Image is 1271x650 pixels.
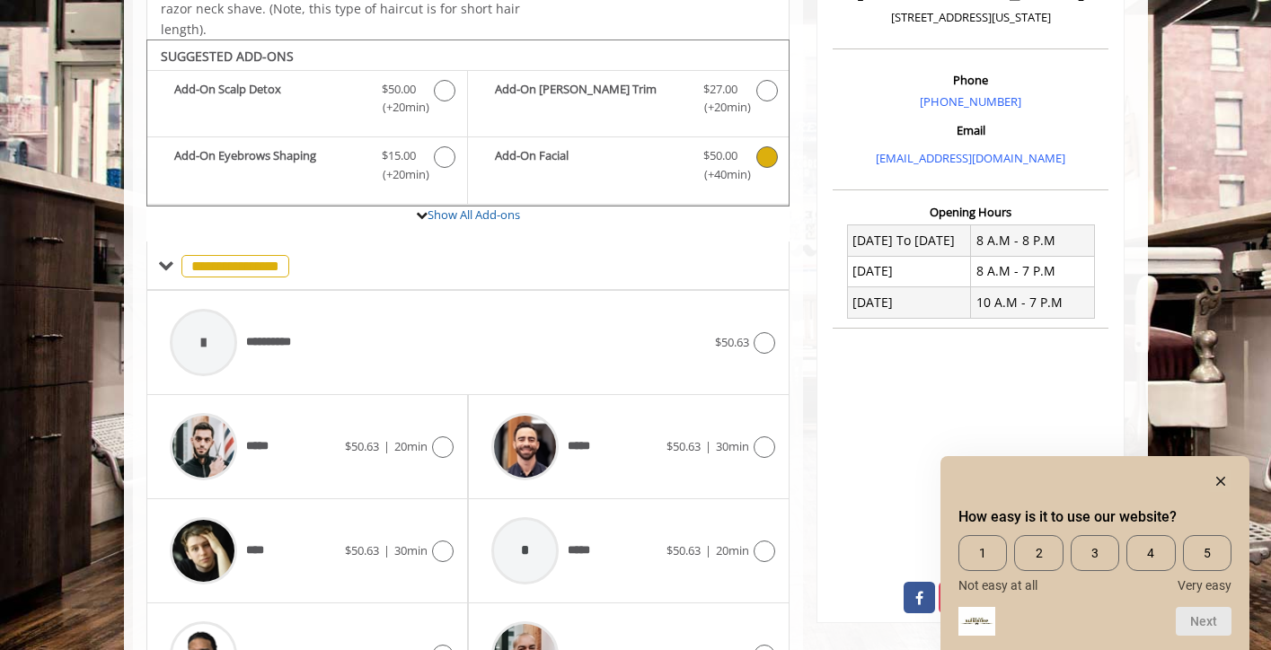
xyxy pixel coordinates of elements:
[716,438,749,454] span: 30min
[1210,470,1231,492] button: Hide survey
[837,74,1104,86] h3: Phone
[716,542,749,558] span: 20min
[345,542,379,558] span: $50.63
[693,98,746,117] span: (+20min )
[715,334,749,350] span: $50.63
[971,225,1095,256] td: 8 A.M - 8 P.M
[705,542,711,558] span: |
[382,146,416,165] span: $15.00
[372,98,425,117] span: (+20min )
[382,80,416,99] span: $50.00
[1178,578,1231,593] span: Very easy
[1176,607,1231,636] button: Next question
[477,146,780,189] label: Add-On Facial
[958,535,1007,571] span: 1
[1183,535,1231,571] span: 5
[703,80,737,99] span: $27.00
[146,40,790,206] div: The Made Man Haircut Add-onS
[833,206,1108,218] h3: Opening Hours
[693,165,746,184] span: (+40min )
[384,438,390,454] span: |
[971,287,1095,318] td: 10 A.M - 7 P.M
[1014,535,1063,571] span: 2
[847,225,971,256] td: [DATE] To [DATE]
[495,146,685,184] b: Add-On Facial
[156,146,458,189] label: Add-On Eyebrows Shaping
[847,256,971,286] td: [DATE]
[837,124,1104,136] h3: Email
[1126,535,1175,571] span: 4
[1071,535,1119,571] span: 3
[372,165,425,184] span: (+20min )
[394,438,428,454] span: 20min
[847,287,971,318] td: [DATE]
[394,542,428,558] span: 30min
[161,48,294,65] b: SUGGESTED ADD-ONS
[428,206,520,223] a: Show All Add-ons
[495,80,685,118] b: Add-On [PERSON_NAME] Trim
[384,542,390,558] span: |
[971,256,1095,286] td: 8 A.M - 7 P.M
[958,578,1037,593] span: Not easy at all
[666,542,701,558] span: $50.63
[920,93,1021,110] a: [PHONE_NUMBER]
[174,146,364,184] b: Add-On Eyebrows Shaping
[876,150,1065,166] a: [EMAIL_ADDRESS][DOMAIN_NAME]
[477,80,780,122] label: Add-On Beard Trim
[174,80,364,118] b: Add-On Scalp Detox
[666,438,701,454] span: $50.63
[156,80,458,122] label: Add-On Scalp Detox
[345,438,379,454] span: $50.63
[837,8,1104,27] p: [STREET_ADDRESS][US_STATE]
[958,506,1231,528] h2: How easy is it to use our website? Select an option from 1 to 5, with 1 being Not easy at all and...
[958,535,1231,593] div: How easy is it to use our website? Select an option from 1 to 5, with 1 being Not easy at all and...
[958,470,1231,636] div: How easy is it to use our website? Select an option from 1 to 5, with 1 being Not easy at all and...
[703,146,737,165] span: $50.00
[705,438,711,454] span: |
